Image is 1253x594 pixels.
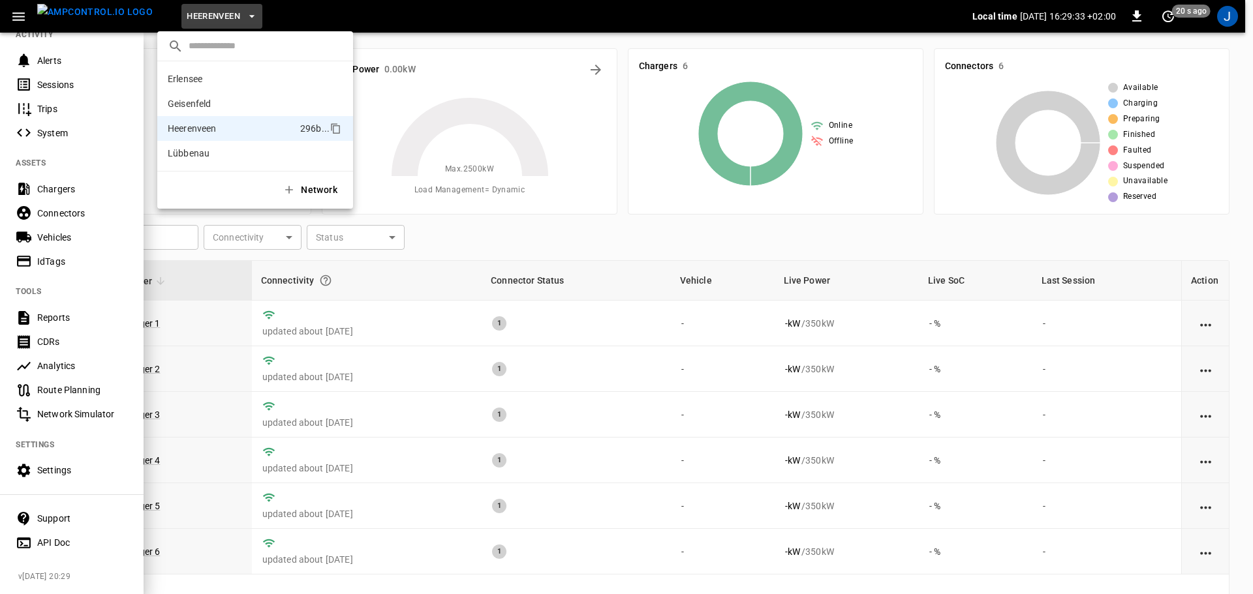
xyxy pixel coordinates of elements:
[168,147,209,160] p: Lübbenau
[168,97,211,110] p: Geisenfeld
[168,72,202,85] p: Erlensee
[275,177,348,203] button: Network
[168,122,217,135] p: Heerenveen
[329,121,343,136] div: copy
